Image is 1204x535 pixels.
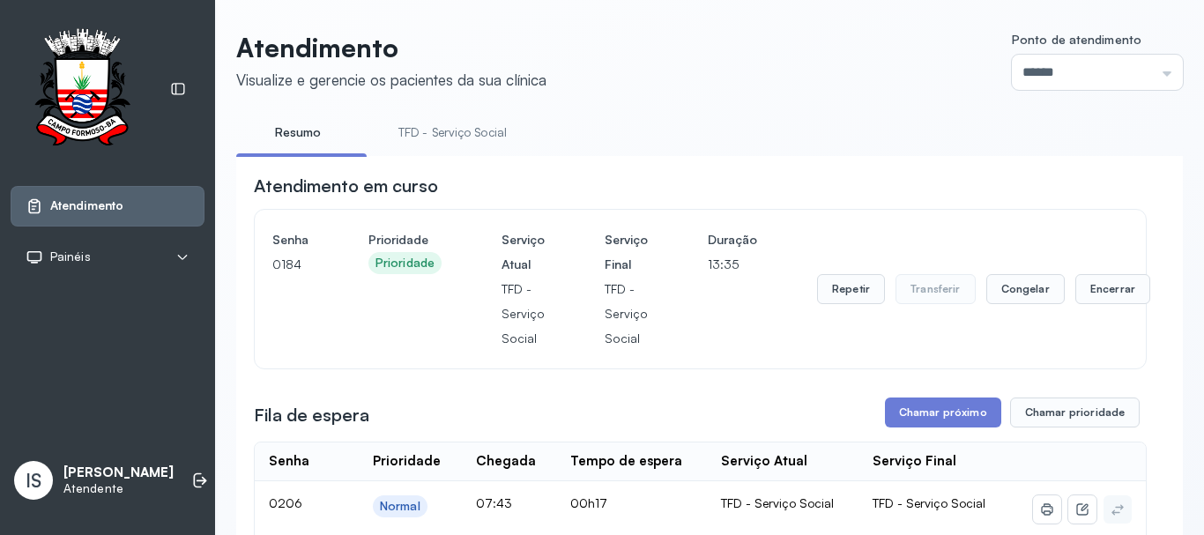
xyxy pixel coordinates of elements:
span: Painéis [50,249,91,264]
div: Serviço Atual [721,453,807,470]
button: Chamar prioridade [1010,398,1141,427]
div: TFD - Serviço Social [721,495,844,511]
p: TFD - Serviço Social [605,277,648,351]
button: Congelar [986,274,1065,304]
h4: Senha [272,227,308,252]
div: Visualize e gerencie os pacientes da sua clínica [236,71,546,89]
span: 00h17 [570,495,607,510]
a: TFD - Serviço Social [381,118,524,147]
a: Atendimento [26,197,190,215]
div: Serviço Final [873,453,956,470]
a: Resumo [236,118,360,147]
p: TFD - Serviço Social [502,277,545,351]
span: Atendimento [50,198,123,213]
div: Chegada [476,453,536,470]
span: 07:43 [476,495,512,510]
p: Atendimento [236,32,546,63]
div: Tempo de espera [570,453,682,470]
div: Normal [380,499,420,514]
h4: Duração [708,227,757,252]
span: Ponto de atendimento [1012,32,1141,47]
p: 0184 [272,252,308,277]
button: Chamar próximo [885,398,1001,427]
p: [PERSON_NAME] [63,464,174,481]
h4: Serviço Atual [502,227,545,277]
div: Prioridade [373,453,441,470]
div: Prioridade [375,256,435,271]
p: Atendente [63,481,174,496]
h4: Prioridade [368,227,442,252]
h3: Fila de espera [254,403,369,427]
button: Encerrar [1075,274,1150,304]
button: Repetir [817,274,885,304]
button: Transferir [896,274,976,304]
h3: Atendimento em curso [254,174,438,198]
span: TFD - Serviço Social [873,495,985,510]
div: Senha [269,453,309,470]
h4: Serviço Final [605,227,648,277]
p: 13:35 [708,252,757,277]
span: 0206 [269,495,302,510]
img: Logotipo do estabelecimento [19,28,145,151]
